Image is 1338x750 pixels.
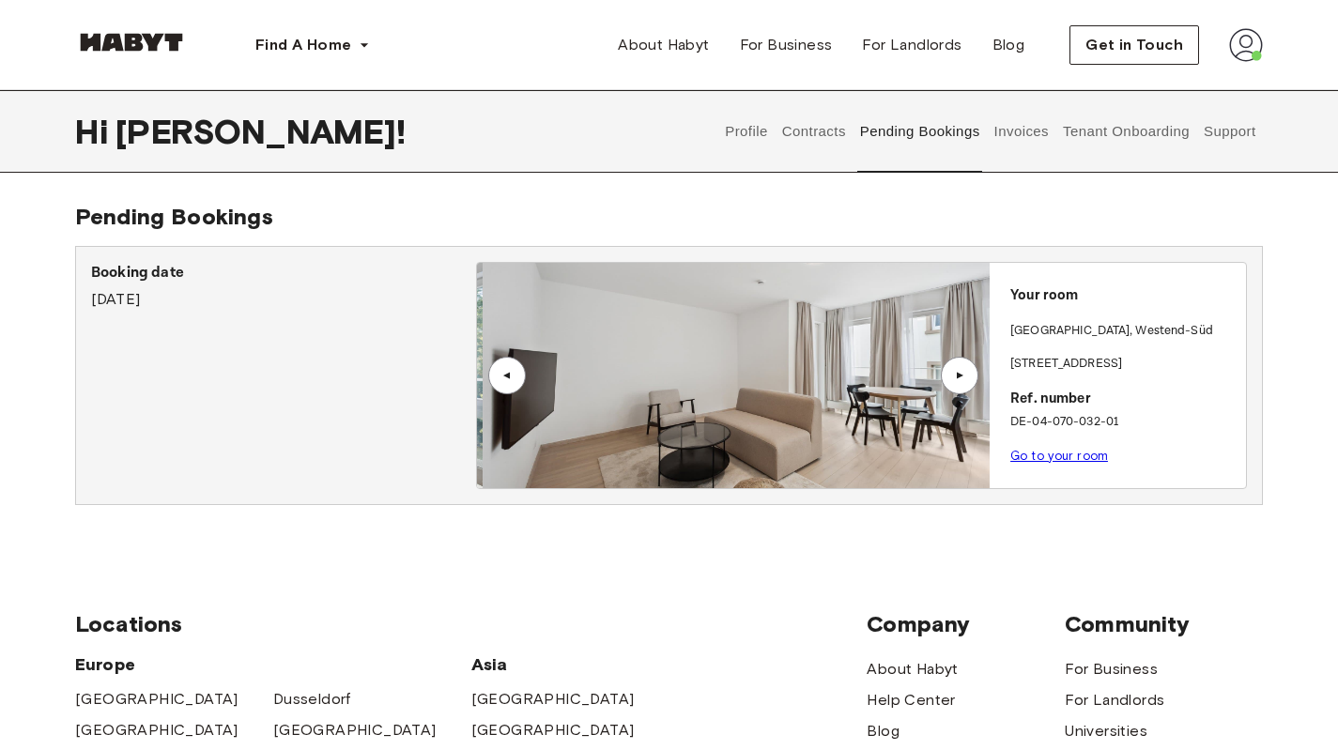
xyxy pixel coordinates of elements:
[483,263,995,488] img: Image of the room
[1010,389,1238,410] p: Ref. number
[862,34,961,56] span: For Landlords
[91,262,476,311] div: [DATE]
[1010,322,1213,341] p: [GEOGRAPHIC_DATA] , Westend-Süd
[992,34,1025,56] span: Blog
[255,34,351,56] span: Find A Home
[1010,449,1108,463] a: Go to your room
[1065,720,1147,742] a: Universities
[471,719,635,742] a: [GEOGRAPHIC_DATA]
[725,26,848,64] a: For Business
[471,653,669,676] span: Asia
[867,610,1065,638] span: Company
[1010,413,1238,432] p: DE-04-070-032-01
[857,90,982,173] button: Pending Bookings
[1085,34,1183,56] span: Get in Touch
[75,653,471,676] span: Europe
[1065,610,1263,638] span: Community
[1010,285,1238,307] p: Your room
[498,370,516,381] div: ▲
[977,26,1040,64] a: Blog
[718,90,1263,173] div: user profile tabs
[847,26,977,64] a: For Landlords
[618,34,709,56] span: About Habyt
[75,203,273,230] span: Pending Bookings
[273,719,437,742] a: [GEOGRAPHIC_DATA]
[1201,90,1258,173] button: Support
[723,90,771,173] button: Profile
[867,720,900,742] a: Blog
[75,688,238,711] a: [GEOGRAPHIC_DATA]
[75,719,238,742] a: [GEOGRAPHIC_DATA]
[91,262,476,284] p: Booking date
[1065,689,1164,712] a: For Landlords
[1061,90,1192,173] button: Tenant Onboarding
[1065,658,1158,681] a: For Business
[867,689,955,712] a: Help Center
[1010,355,1238,374] p: [STREET_ADDRESS]
[950,370,969,381] div: ▲
[740,34,833,56] span: For Business
[1069,25,1199,65] button: Get in Touch
[75,610,867,638] span: Locations
[240,26,385,64] button: Find A Home
[273,688,351,711] a: Dusseldorf
[471,688,635,711] a: [GEOGRAPHIC_DATA]
[992,90,1051,173] button: Invoices
[75,33,188,52] img: Habyt
[779,90,848,173] button: Contracts
[115,112,406,151] span: [PERSON_NAME] !
[867,658,958,681] a: About Habyt
[1229,28,1263,62] img: avatar
[603,26,724,64] a: About Habyt
[75,112,115,151] span: Hi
